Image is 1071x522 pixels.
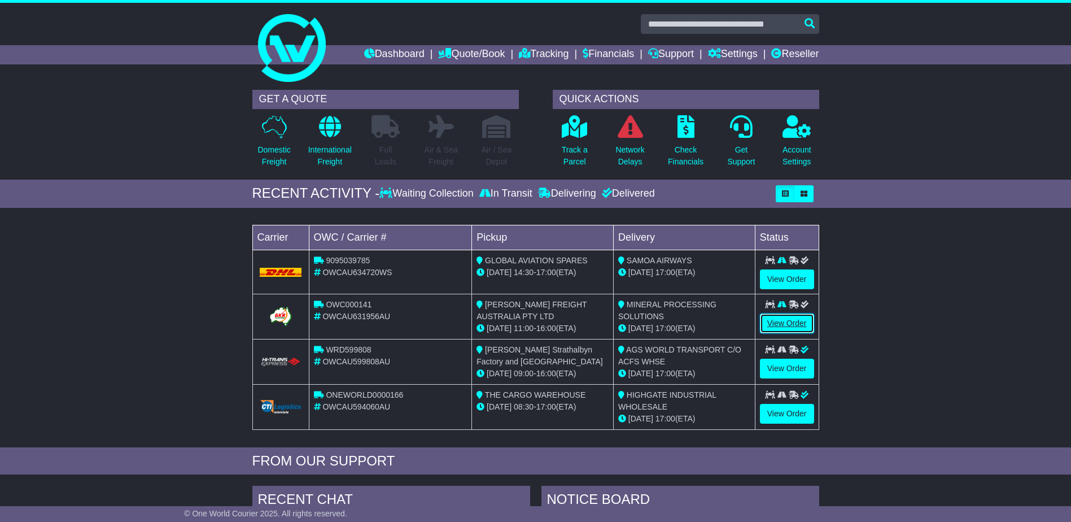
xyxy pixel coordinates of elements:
span: OWCAU594060AU [322,402,390,411]
span: 9095039785 [326,256,370,265]
img: GetCarrierServiceLogo [260,400,302,414]
p: Track a Parcel [562,144,588,168]
div: QUICK ACTIONS [553,90,819,109]
span: [DATE] [628,414,653,423]
p: Check Financials [668,144,703,168]
img: DHL.png [260,268,302,277]
span: [PERSON_NAME] FREIGHT AUSTRALIA PTY LTD [477,300,587,321]
span: © One World Courier 2025. All rights reserved. [184,509,347,518]
span: OWC000141 [326,300,371,309]
td: Status [755,225,819,250]
a: Reseller [771,45,819,64]
span: [DATE] [628,369,653,378]
div: - (ETA) [477,323,609,334]
div: - (ETA) [477,401,609,413]
a: AccountSettings [782,115,812,174]
div: (ETA) [618,323,750,334]
span: [DATE] [487,268,512,277]
p: Account Settings [783,144,811,168]
a: View Order [760,269,814,289]
span: 11:00 [514,324,534,333]
div: Delivering [535,188,599,200]
a: Financials [583,45,634,64]
a: Dashboard [364,45,425,64]
p: Domestic Freight [257,144,290,168]
span: THE CARGO WAREHOUSE [485,390,585,399]
div: RECENT CHAT [252,486,530,516]
div: In Transit [477,188,535,200]
img: GetCarrierServiceLogo [268,305,294,328]
a: InternationalFreight [308,115,352,174]
span: 14:30 [514,268,534,277]
a: Settings [708,45,758,64]
span: [DATE] [628,268,653,277]
span: OWCAU599808AU [322,357,390,366]
span: [DATE] [487,402,512,411]
span: [DATE] [628,324,653,333]
span: 17:00 [536,402,556,411]
span: 17:00 [655,268,675,277]
div: NOTICE BOARD [541,486,819,516]
img: HiTrans.png [260,357,302,368]
div: (ETA) [618,368,750,380]
span: ONEWORLD0000166 [326,390,403,399]
span: 16:00 [536,369,556,378]
a: Quote/Book [438,45,505,64]
span: 17:00 [536,268,556,277]
span: 08:30 [514,402,534,411]
a: View Order [760,359,814,379]
span: GLOBAL AVIATION SPARES [485,256,588,265]
a: Track aParcel [561,115,588,174]
div: RECENT ACTIVITY - [252,185,380,202]
div: - (ETA) [477,368,609,380]
a: NetworkDelays [615,115,645,174]
p: Air / Sea Depot [482,144,512,168]
div: - (ETA) [477,267,609,279]
span: OWCAU634720WS [322,268,392,277]
span: 17:00 [655,324,675,333]
span: 09:00 [514,369,534,378]
span: SAMOA AIRWAYS [627,256,692,265]
span: [PERSON_NAME] Strathalbyn Factory and [GEOGRAPHIC_DATA] [477,345,603,366]
span: HIGHGATE INDUSTRIAL WHOLESALE [618,390,716,411]
div: GET A QUOTE [252,90,519,109]
span: OWCAU631956AU [322,312,390,321]
p: International Freight [308,144,352,168]
span: 17:00 [655,414,675,423]
td: OWC / Carrier # [309,225,472,250]
span: MINERAL PROCESSING SOLUTIONS [618,300,716,321]
div: Delivered [599,188,655,200]
a: View Order [760,314,814,333]
div: (ETA) [618,413,750,425]
td: Delivery [613,225,755,250]
a: Tracking [519,45,569,64]
p: Air & Sea Freight [425,144,458,168]
a: GetSupport [727,115,755,174]
div: Waiting Collection [379,188,476,200]
div: (ETA) [618,267,750,279]
p: Network Delays [615,144,644,168]
td: Pickup [472,225,614,250]
p: Get Support [727,144,755,168]
a: CheckFinancials [667,115,704,174]
span: AGS WORLD TRANSPORT C/O ACFS WHSE [618,345,741,366]
td: Carrier [252,225,309,250]
a: View Order [760,404,814,424]
p: Full Loads [371,144,400,168]
span: 17:00 [655,369,675,378]
span: 16:00 [536,324,556,333]
a: Support [648,45,694,64]
span: [DATE] [487,369,512,378]
span: WRD599808 [326,345,371,354]
span: [DATE] [487,324,512,333]
div: FROM OUR SUPPORT [252,453,819,469]
a: DomesticFreight [257,115,291,174]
